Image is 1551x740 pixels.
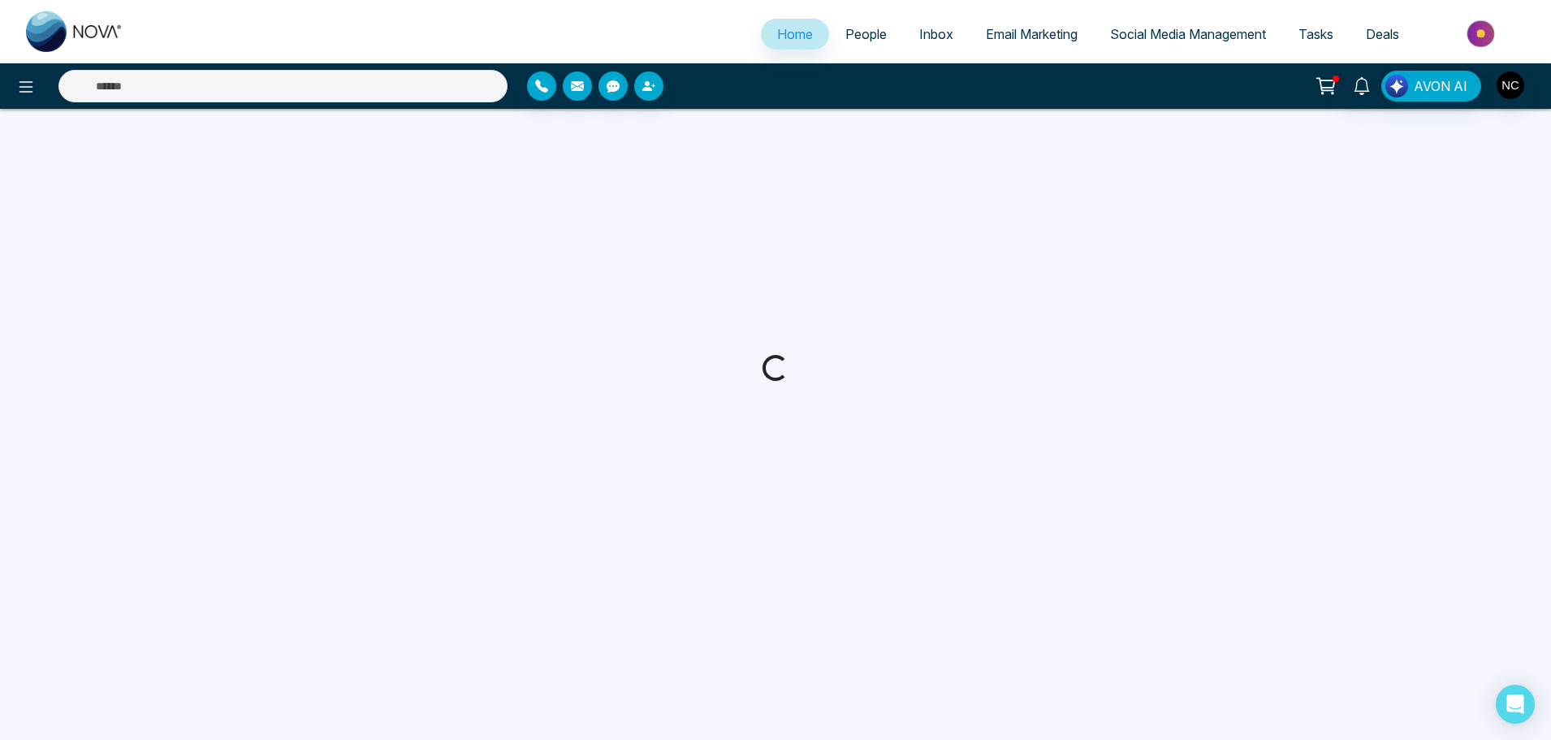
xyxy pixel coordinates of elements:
div: Open Intercom Messenger [1496,685,1535,724]
span: Tasks [1298,26,1333,42]
span: Deals [1366,26,1399,42]
a: Social Media Management [1094,19,1282,50]
a: Home [761,19,829,50]
img: User Avatar [1497,71,1524,99]
img: Nova CRM Logo [26,11,123,52]
a: Inbox [903,19,970,50]
a: Tasks [1282,19,1350,50]
a: Email Marketing [970,19,1094,50]
span: People [845,26,887,42]
img: Lead Flow [1385,75,1408,97]
span: Email Marketing [986,26,1078,42]
a: Deals [1350,19,1415,50]
img: Market-place.gif [1424,15,1541,52]
span: Inbox [919,26,953,42]
span: Social Media Management [1110,26,1266,42]
a: People [829,19,903,50]
span: Home [777,26,813,42]
button: AVON AI [1381,71,1481,102]
span: AVON AI [1414,76,1467,96]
